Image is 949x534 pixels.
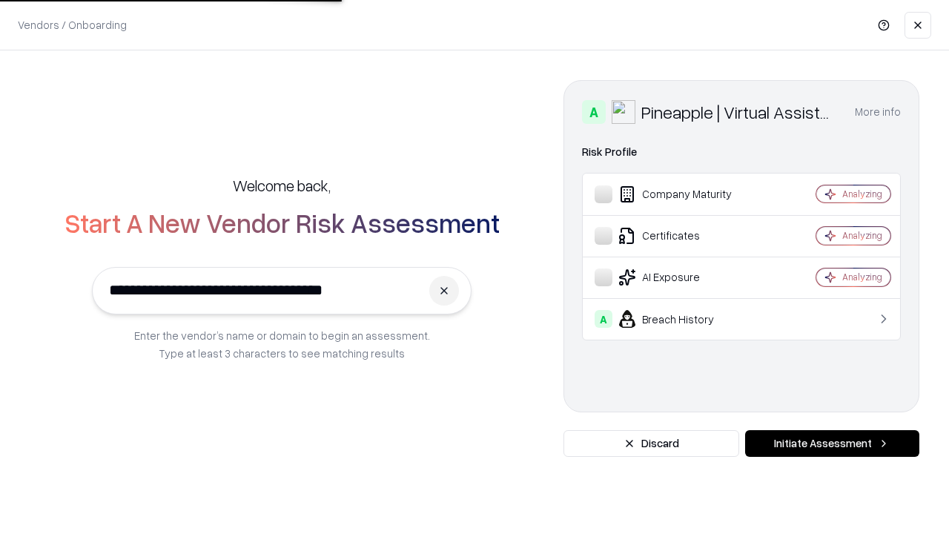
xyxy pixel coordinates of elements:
[641,100,837,124] div: Pineapple | Virtual Assistant Agency
[595,185,772,203] div: Company Maturity
[233,175,331,196] h5: Welcome back,
[582,100,606,124] div: A
[745,430,919,457] button: Initiate Assessment
[855,99,901,125] button: More info
[134,326,430,362] p: Enter the vendor’s name or domain to begin an assessment. Type at least 3 characters to see match...
[582,143,901,161] div: Risk Profile
[842,271,882,283] div: Analyzing
[842,188,882,200] div: Analyzing
[595,310,772,328] div: Breach History
[842,229,882,242] div: Analyzing
[595,310,612,328] div: A
[595,268,772,286] div: AI Exposure
[595,227,772,245] div: Certificates
[563,430,739,457] button: Discard
[18,17,127,33] p: Vendors / Onboarding
[612,100,635,124] img: Pineapple | Virtual Assistant Agency
[65,208,500,237] h2: Start A New Vendor Risk Assessment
